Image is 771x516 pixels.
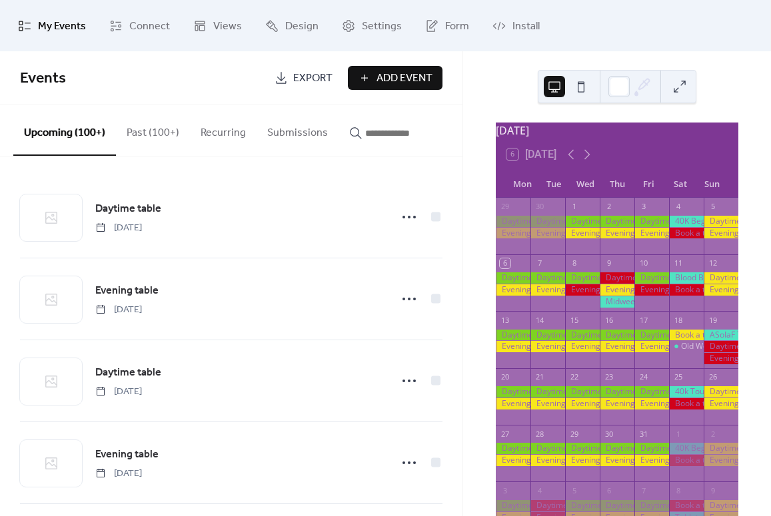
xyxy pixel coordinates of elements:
div: Evening table [600,455,634,466]
div: Fri [633,171,664,198]
span: Connect [129,16,170,37]
div: Daytime table [565,272,600,284]
div: Daytime table [704,386,738,397]
div: Evening table [704,228,738,239]
a: Daytime table [95,364,161,382]
div: Evening table [704,455,738,466]
div: 7 [638,485,648,495]
span: [DATE] [95,303,142,317]
div: 6 [604,485,614,495]
div: Evening table [600,284,634,296]
div: Daytime table [496,272,530,284]
a: Export [265,66,343,90]
div: 19 [708,315,718,325]
div: 13 [500,315,510,325]
div: 26 [708,372,718,382]
div: Daytime table [704,443,738,454]
a: Install [482,5,550,46]
div: Daytime table [530,386,565,397]
span: Form [445,16,469,37]
div: 24 [638,372,648,382]
div: [DATE] [496,123,738,138]
div: Daytime table [496,216,530,227]
div: Daytime table [496,330,530,341]
button: Upcoming (100+) [13,105,116,156]
span: Daytime table [95,365,161,381]
div: 30 [534,202,544,212]
div: Evening table [496,284,530,296]
div: Evening table [634,398,669,409]
div: 29 [500,202,510,212]
button: Past (100+) [116,105,190,154]
div: Evening table [634,455,669,466]
a: Daytime table [95,200,161,218]
div: Evening table [600,228,634,239]
div: Daytime table [634,500,669,511]
div: 4 [673,202,683,212]
div: Daytime table [565,443,600,454]
div: Evening table [530,398,565,409]
div: Evening table [496,455,530,466]
div: Evening table [600,341,634,352]
div: 20 [500,372,510,382]
div: 1 [569,202,579,212]
div: Daytime table [530,443,565,454]
div: Daytime table [496,386,530,397]
div: 2 [604,202,614,212]
button: Recurring [190,105,257,154]
div: 18 [673,315,683,325]
div: Evening table [634,284,669,296]
div: Daytime table [704,216,738,227]
div: 21 [534,372,544,382]
a: Form [415,5,479,46]
div: Daytime table [565,500,600,511]
div: Evening table [704,353,738,364]
div: 17 [638,315,648,325]
div: Evening table [530,228,565,239]
span: [DATE] [95,221,142,235]
div: Book a table [669,330,704,341]
div: 9 [604,258,614,268]
div: Midweek Masters [600,296,634,308]
div: 5 [569,485,579,495]
div: Daytime table [704,500,738,511]
div: ASoIaF Tournament [704,330,738,341]
a: Design [255,5,329,46]
div: Evening table [496,228,530,239]
span: Daytime table [95,201,161,217]
button: Submissions [257,105,339,154]
div: Daytime table [565,330,600,341]
div: 6 [500,258,510,268]
div: Daytime table [530,330,565,341]
div: Daytime table [565,216,600,227]
div: Sat [664,171,696,198]
div: Old World Tournament [681,341,766,352]
div: 2 [708,429,718,439]
div: 9 [708,485,718,495]
div: 3 [500,485,510,495]
div: Mon [506,171,538,198]
div: 8 [569,258,579,268]
div: 10 [638,258,648,268]
div: Evening table [565,284,600,296]
div: Evening table [530,455,565,466]
div: 12 [708,258,718,268]
div: Evening table [704,284,738,296]
span: Settings [362,16,402,37]
div: 15 [569,315,579,325]
div: Daytime table [704,272,738,284]
div: Daytime table [704,341,738,352]
div: Evening table [565,228,600,239]
div: 14 [534,315,544,325]
div: Daytime table [634,330,669,341]
div: Daytime table [634,443,669,454]
div: Daytime table [530,216,565,227]
div: 25 [673,372,683,382]
div: 27 [500,429,510,439]
div: 5 [708,202,718,212]
div: Daytime table [634,386,669,397]
div: 31 [638,429,648,439]
div: Daytime table [600,443,634,454]
div: Evening table [530,284,565,296]
div: Daytime table [496,443,530,454]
